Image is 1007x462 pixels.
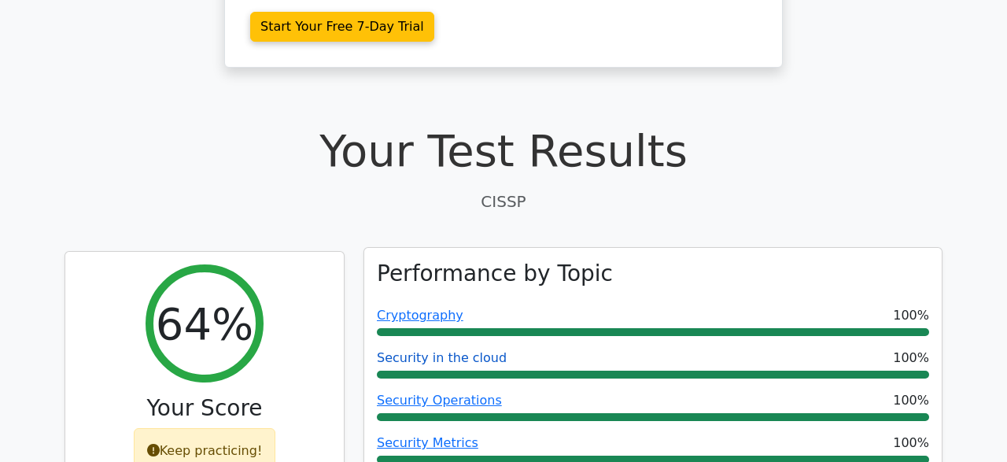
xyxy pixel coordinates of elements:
span: 100% [893,349,929,368]
a: Security in the cloud [377,350,507,365]
a: Cryptography [377,308,463,323]
span: 100% [893,434,929,453]
h1: Your Test Results [65,124,942,177]
h3: Your Score [78,395,331,422]
h3: Performance by Topic [377,261,613,287]
span: 100% [893,391,929,410]
a: Security Operations [377,393,502,408]
span: 100% [893,306,929,325]
p: CISSP [65,190,942,213]
a: Security Metrics [377,435,478,450]
h2: 64% [156,298,253,350]
a: Start Your Free 7-Day Trial [250,12,434,42]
